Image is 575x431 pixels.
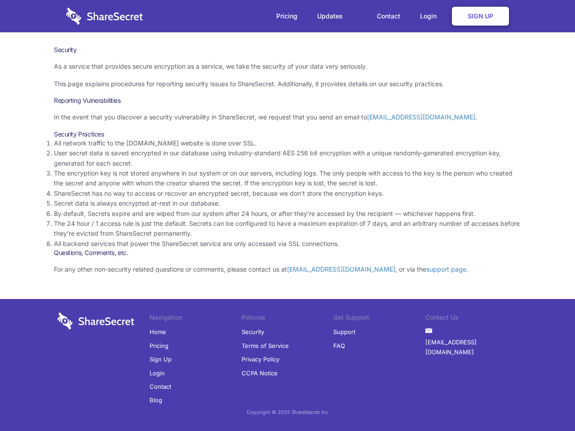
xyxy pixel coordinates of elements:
[54,264,521,274] p: For any other non-security related questions or comments, please contact us at , or via the .
[333,339,345,352] a: FAQ
[54,46,521,54] h1: Security
[150,352,172,366] a: Sign Up
[54,112,521,122] p: In the event that you discover a security vulnerability in ShareSecret, we request that you send ...
[150,366,165,380] a: Login
[54,130,521,138] h3: Security Practices
[66,8,143,25] img: logo-wordmark-white-trans-d4663122ce5f474addd5e946df7df03e33cb6a1c49d2221995e7729f52c070b2.svg
[267,2,306,30] a: Pricing
[150,325,166,339] a: Home
[333,325,355,339] a: Support
[54,148,521,168] li: User secret data is saved encrypted in our database using industry-standard AES 256 bit encryptio...
[242,325,264,339] a: Security
[150,393,162,407] a: Blog
[54,219,521,239] li: The 24 hour / 1 access rule is just the default. Secrets can be configured to have a maximum expi...
[54,138,521,148] li: All network traffic to the [DOMAIN_NAME] website is done over SSL.
[287,265,395,273] a: [EMAIL_ADDRESS][DOMAIN_NAME]
[54,249,521,257] h3: Questions, Comments, etc.
[57,312,134,330] img: logo-wordmark-white-trans-d4663122ce5f474addd5e946df7df03e33cb6a1c49d2221995e7729f52c070b2.svg
[54,79,521,89] p: This page explains procedures for reporting security issues to ShareSecret. Additionally, it prov...
[54,189,521,198] li: ShareSecret has no way to access or recover an encrypted secret, because we don’t store the encry...
[54,62,521,71] p: As a service that provides secure encryption as a service, we take the security of your data very...
[425,335,517,359] a: [EMAIL_ADDRESS][DOMAIN_NAME]
[426,265,466,273] a: support page
[368,2,409,30] a: Contact
[242,366,278,380] a: CCPA Notice
[54,198,521,208] li: Secret data is always encrypted at-rest in our database.
[54,239,521,249] li: All backend services that power the ShareSecret service are only accessed via SSL connections.
[242,339,289,352] a: Terms of Service
[54,209,521,219] li: By default, Secrets expire and are wiped from our system after 24 hours, or after they’re accesse...
[150,312,242,325] li: Navigation
[411,2,450,30] a: Login
[54,168,521,189] li: The encryption key is not stored anywhere in our system or on our servers, including logs. The on...
[150,339,168,352] a: Pricing
[150,380,171,393] a: Contact
[452,7,509,26] a: Sign Up
[242,352,279,366] a: Privacy Policy
[333,312,425,325] li: Get Support
[367,113,475,121] a: [EMAIL_ADDRESS][DOMAIN_NAME]
[54,97,521,105] h3: Reporting Vulnerabilities
[425,312,517,325] li: Contact Us
[242,312,334,325] li: Policies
